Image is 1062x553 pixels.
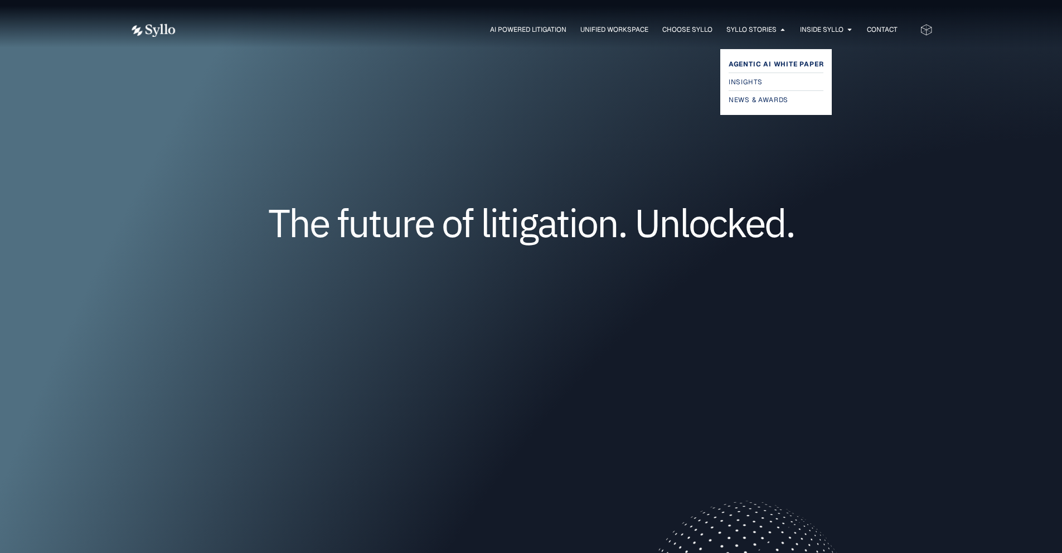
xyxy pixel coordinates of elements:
a: Unified Workspace [580,25,648,35]
img: white logo [130,23,176,37]
a: Contact [867,25,898,35]
h1: The future of litigation. Unlocked. [197,204,866,241]
a: Insights [729,75,824,89]
nav: Menu [198,25,898,35]
span: Insights [729,75,763,89]
a: AI Powered Litigation [490,25,566,35]
a: Syllo Stories [726,25,777,35]
div: Menu Toggle [198,25,898,35]
a: News & Awards [729,93,824,107]
span: News & Awards [729,93,788,107]
a: Agentic AI White Paper [729,57,824,71]
a: Inside Syllo [800,25,843,35]
a: Choose Syllo [662,25,712,35]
